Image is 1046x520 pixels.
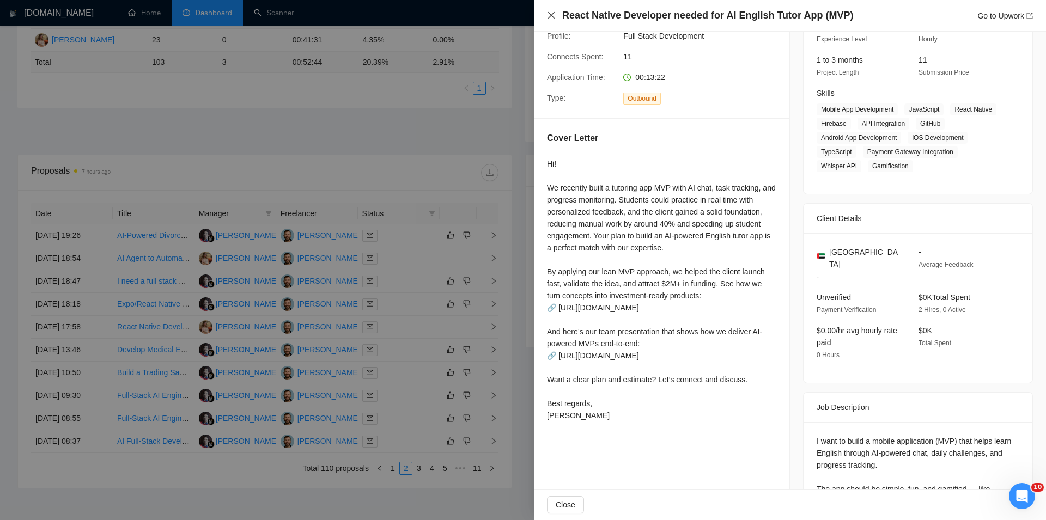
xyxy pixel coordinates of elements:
[623,51,787,63] span: 11
[562,9,853,22] h4: React Native Developer needed for AI English Tutor App (MVP)
[817,393,1019,422] div: Job Description
[919,339,951,347] span: Total Spent
[547,11,556,20] span: close
[919,293,970,302] span: $0K Total Spent
[547,73,605,82] span: Application Time:
[919,248,921,256] span: -
[919,69,969,76] span: Submission Price
[547,496,584,513] button: Close
[977,11,1033,20] a: Go to Upworkexport
[1026,13,1033,19] span: export
[623,93,661,105] span: Outbound
[904,103,944,115] span: JavaScript
[863,146,958,158] span: Payment Gateway Integration
[908,132,968,144] span: iOS Development
[858,118,909,130] span: API Integration
[623,30,787,42] span: Full Stack Development
[868,160,913,172] span: Gamification
[817,252,825,260] img: 🇦🇪
[547,32,571,40] span: Profile:
[919,35,938,43] span: Hourly
[817,146,856,158] span: TypeScript
[817,118,851,130] span: Firebase
[817,306,876,314] span: Payment Verification
[817,69,859,76] span: Project Length
[623,74,631,81] span: clock-circle
[817,273,819,280] span: -
[547,158,776,421] div: Hi! We recently built a tutoring app MVP with AI chat, task tracking, and progress monitoring. St...
[817,56,863,64] span: 1 to 3 months
[919,326,932,335] span: $0K
[1031,483,1044,492] span: 10
[547,94,565,102] span: Type:
[817,89,835,97] span: Skills
[817,160,861,172] span: Whisper API
[817,103,898,115] span: Mobile App Development
[916,118,945,130] span: GitHub
[1009,483,1035,509] iframe: Intercom live chat
[547,52,604,61] span: Connects Spent:
[547,132,598,145] h5: Cover Letter
[817,351,840,359] span: 0 Hours
[919,261,974,268] span: Average Feedback
[829,246,901,270] span: [GEOGRAPHIC_DATA]
[950,103,996,115] span: React Native
[817,132,901,144] span: Android App Development
[919,56,927,64] span: 11
[635,73,665,82] span: 00:13:22
[919,306,966,314] span: 2 Hires, 0 Active
[817,35,867,43] span: Experience Level
[547,11,556,20] button: Close
[817,293,851,302] span: Unverified
[817,326,897,347] span: $0.00/hr avg hourly rate paid
[817,204,1019,233] div: Client Details
[556,499,575,511] span: Close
